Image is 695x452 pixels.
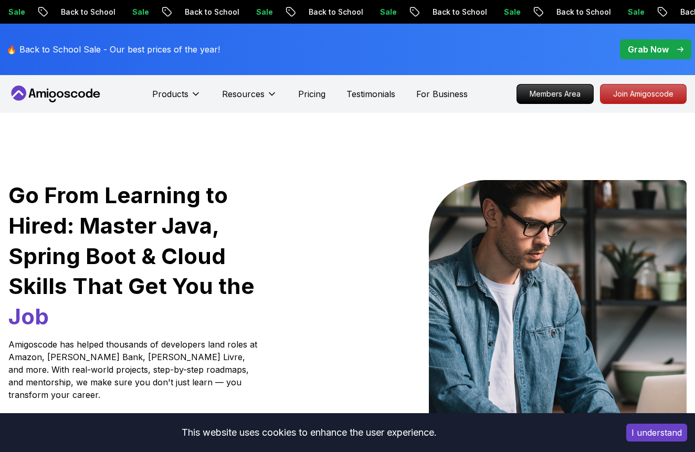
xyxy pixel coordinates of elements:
[52,7,123,17] p: Back to School
[8,421,610,444] div: This website uses cookies to enhance the user experience.
[424,7,495,17] p: Back to School
[371,7,405,17] p: Sale
[517,84,594,104] a: Members Area
[222,88,277,109] button: Resources
[152,88,188,100] p: Products
[8,180,281,332] h1: Go From Learning to Hired: Master Java, Spring Boot & Cloud Skills That Get You the
[123,7,157,17] p: Sale
[600,84,687,104] a: Join Amigoscode
[416,88,468,100] a: For Business
[8,338,260,401] p: Amigoscode has helped thousands of developers land roles at Amazon, [PERSON_NAME] Bank, [PERSON_N...
[495,7,529,17] p: Sale
[298,88,325,100] a: Pricing
[176,7,247,17] p: Back to School
[300,7,371,17] p: Back to School
[346,88,395,100] a: Testimonials
[547,7,619,17] p: Back to School
[517,85,593,103] p: Members Area
[628,43,669,56] p: Grab Now
[152,88,201,109] button: Products
[8,303,49,330] span: Job
[626,424,687,442] button: Accept cookies
[601,85,686,103] p: Join Amigoscode
[247,7,281,17] p: Sale
[6,43,220,56] p: 🔥 Back to School Sale - Our best prices of the year!
[429,180,687,450] img: hero
[222,88,265,100] p: Resources
[619,7,652,17] p: Sale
